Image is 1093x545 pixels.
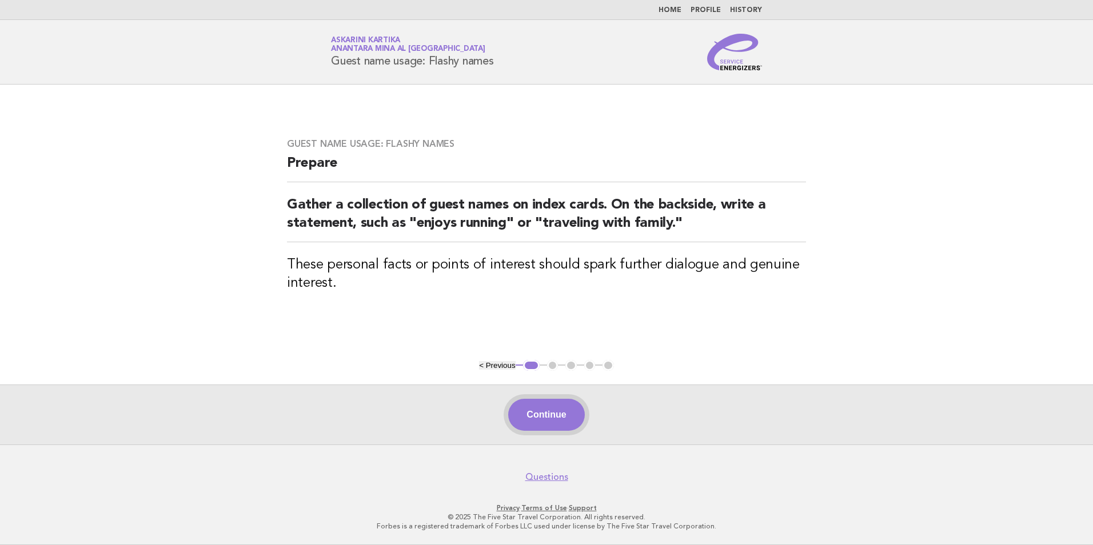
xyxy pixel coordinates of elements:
button: < Previous [479,361,515,370]
button: Continue [508,399,584,431]
h1: Guest name usage: Flashy names [331,37,494,67]
a: Terms of Use [521,504,567,512]
p: © 2025 The Five Star Travel Corporation. All rights reserved. [197,512,896,522]
button: 1 [523,360,540,371]
a: Askarini KartikaAnantara Mina al [GEOGRAPHIC_DATA] [331,37,485,53]
h2: Prepare [287,154,806,182]
a: Profile [691,7,721,14]
a: History [730,7,762,14]
img: Service Energizers [707,34,762,70]
h2: Gather a collection of guest names on index cards. On the backside, write a statement, such as "e... [287,196,806,242]
a: Privacy [497,504,520,512]
p: · · [197,503,896,512]
h3: Guest name usage: Flashy names [287,138,806,150]
a: Questions [525,471,568,483]
span: Anantara Mina al [GEOGRAPHIC_DATA] [331,46,485,53]
h3: These personal facts or points of interest should spark further dialogue and genuine interest. [287,256,806,292]
a: Support [569,504,597,512]
p: Forbes is a registered trademark of Forbes LLC used under license by The Five Star Travel Corpora... [197,522,896,531]
a: Home [659,7,681,14]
